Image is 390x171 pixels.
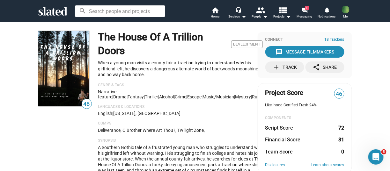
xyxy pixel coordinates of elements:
span: rural [252,94,263,99]
dd: 81 [338,136,344,143]
a: Learn about scores [312,163,344,168]
span: Thriller [145,94,158,99]
span: crime [175,94,187,99]
dt: Financial Score [265,136,301,143]
span: 5 [381,149,386,154]
span: alcohol [159,94,174,99]
input: Search people and projects [75,5,165,17]
span: 18 Trackers [325,37,344,42]
div: Services [229,13,247,20]
p: Comps [98,121,263,126]
span: mystery [235,94,251,99]
span: Narrative feature [98,89,117,99]
p: Synopsis [98,138,263,143]
mat-icon: arrow_drop_down [284,13,292,20]
mat-icon: add [272,63,280,71]
span: 46 [82,100,92,109]
span: | [144,94,145,99]
p: Genre & Tags [98,83,263,88]
img: Alison Long [342,6,350,13]
span: Projects [273,13,291,20]
span: Messaging [297,13,312,20]
span: | [251,94,252,99]
span: escape [188,94,202,99]
span: | [113,94,114,99]
span: music/musician [203,94,234,99]
div: Message Filmmakers [275,46,334,58]
span: 1 [305,6,309,10]
button: Projects [271,6,293,20]
h1: The House Of A Trillion Doors [98,30,229,57]
span: | [158,94,159,99]
span: Drama [114,94,127,99]
a: Home [204,6,226,20]
span: | [113,111,114,116]
mat-icon: share [313,63,320,71]
span: Me [343,13,348,20]
div: Connect [265,37,344,42]
span: Notifications [318,13,336,20]
dd: 0 [338,148,344,155]
span: 46 [335,90,344,98]
button: Share [305,61,344,73]
a: 1Messaging [293,6,316,20]
mat-icon: people [256,5,265,15]
div: COMPONENTS [265,116,344,121]
span: | [187,94,188,99]
mat-icon: headset_mic [235,7,241,13]
span: | [202,94,203,99]
div: Share [313,61,337,73]
span: Home [211,13,219,20]
button: Alison LongMe [338,4,353,21]
button: Track [265,61,304,73]
div: People [252,13,268,20]
span: [US_STATE], [GEOGRAPHIC_DATA] [114,111,181,116]
span: English [98,111,113,116]
span: Project Score [265,89,304,97]
img: The House Of A Trillion Doors [38,31,89,106]
p: When a young man visits a county fair attraction trying to understand why his girlfriend left, he... [98,60,263,78]
mat-icon: forum [301,7,307,13]
dd: 72 [338,125,344,131]
mat-icon: view_list [278,5,287,15]
a: Notifications [316,6,338,20]
mat-icon: arrow_drop_down [240,13,248,20]
span: Fantasy [128,94,144,99]
div: Likelihood Certified Fresh 24% [265,103,344,108]
a: Disclosures [265,163,285,168]
p: Deliverance, O Brother Where Art Thou?, Twilight Zone, [98,127,263,133]
button: Services [226,6,249,20]
span: | [234,94,235,99]
dt: Team Score [265,148,293,155]
mat-icon: arrow_drop_down [261,13,269,20]
span: | [127,94,128,99]
button: People [249,6,271,20]
button: Message Filmmakers [265,46,344,58]
mat-icon: message [275,48,283,56]
p: Languages & Locations [98,104,263,110]
iframe: Intercom live chat [368,149,384,165]
div: Track [272,61,297,73]
mat-icon: home [211,6,219,14]
dt: Script Score [265,125,293,131]
mat-icon: notifications [324,7,330,13]
span: Development [231,40,263,48]
span: | [174,94,175,99]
